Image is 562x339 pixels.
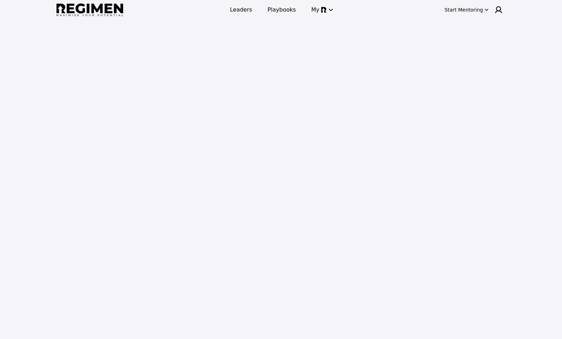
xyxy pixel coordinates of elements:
span: My [311,6,319,14]
a: Playbooks [263,4,300,16]
img: user icon [494,6,503,14]
span: Playbooks [268,6,296,14]
span: Leaders [230,6,252,14]
img: Regimen logo [56,4,123,16]
button: Start Mentoring [443,4,490,15]
a: Leaders [226,4,256,16]
button: My [307,4,336,16]
div: Start Mentoring [444,6,483,13]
